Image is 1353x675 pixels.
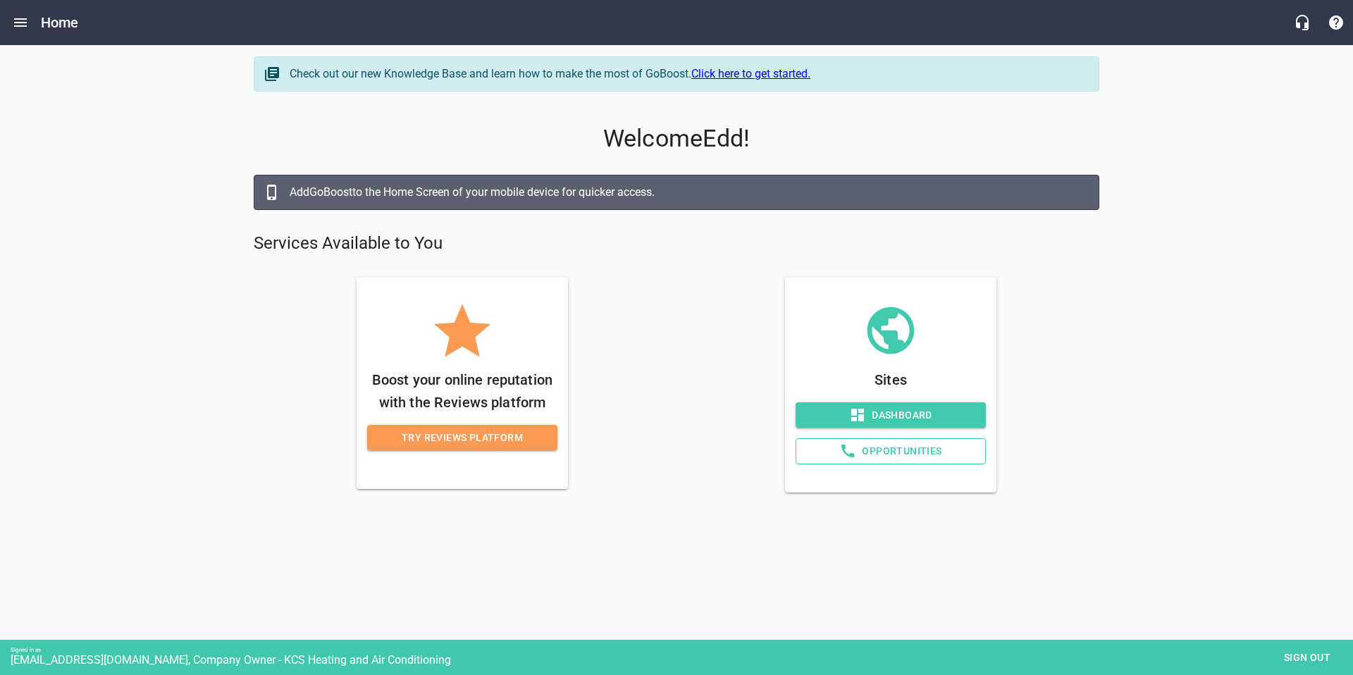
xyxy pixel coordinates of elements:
a: Opportunities [796,438,986,464]
div: Add GoBoost to the Home Screen of your mobile device for quicker access. [290,184,1085,201]
button: Live Chat [1285,6,1319,39]
a: AddGoBoostto the Home Screen of your mobile device for quicker access. [254,175,1099,210]
span: Dashboard [807,407,975,424]
button: Support Portal [1319,6,1353,39]
div: Check out our new Knowledge Base and learn how to make the most of GoBoost. [290,66,1085,82]
div: [EMAIL_ADDRESS][DOMAIN_NAME], Company Owner - KCS Heating and Air Conditioning [11,653,1353,667]
p: Welcome Edd ! [254,125,1099,153]
div: Signed in as [11,647,1353,653]
h6: Home [41,11,79,34]
button: Sign out [1272,645,1342,671]
a: Try Reviews Platform [367,425,557,451]
p: Boost your online reputation with the Reviews platform [367,369,557,414]
span: Opportunities [808,442,974,460]
button: Open drawer [4,6,37,39]
a: Click here to get started. [691,67,810,80]
span: Try Reviews Platform [378,429,546,447]
a: Dashboard [796,402,986,428]
p: Services Available to You [254,233,1099,255]
span: Sign out [1278,649,1337,667]
p: Sites [796,369,986,391]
